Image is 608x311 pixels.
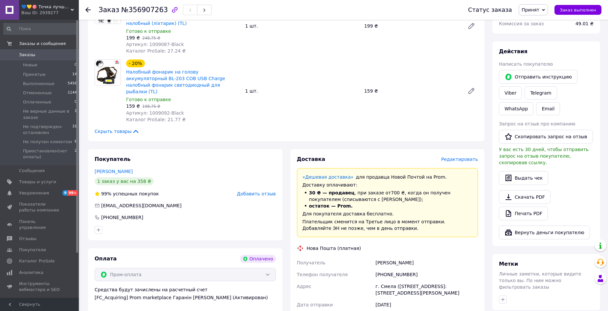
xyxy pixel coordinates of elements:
button: Отправить инструкцию [499,70,577,84]
div: Оплачено [240,255,276,263]
span: Отмененные [23,90,52,96]
div: Плательщик сменится на Третье лицо в момент отправки. Добавляйте ЭН не позже, чем в день отправки. [303,218,473,232]
span: 💙💛🎯 Точка лучших покупок ⚖ ⤵ [21,4,71,10]
span: 6 [75,139,77,145]
span: [EMAIL_ADDRESS][DOMAIN_NAME] [101,203,182,208]
span: 1 [75,108,77,120]
span: Аналитика [19,270,43,276]
div: г. Смела ([STREET_ADDRESS]: [STREET_ADDRESS][PERSON_NAME] [374,280,479,299]
span: 5456 [68,81,77,87]
span: 0 [75,99,77,105]
span: Запрос на отзыв про компанию [499,121,575,126]
span: Заказ [99,6,119,14]
span: Выполненные [23,81,55,87]
a: «Дешевая доставка» [303,174,354,180]
span: 1144 [68,90,77,96]
span: 99+ [68,190,79,196]
span: Принят [522,7,539,12]
span: Адрес [297,284,311,289]
a: Редактировать [465,84,478,98]
div: Ваш ID: 2939277 [21,10,79,16]
span: 30 ₴ — продавец [309,190,355,195]
div: [PERSON_NAME] [374,257,479,269]
span: Панель управления [19,219,61,231]
span: Скрыть товары [95,128,140,135]
span: 9 [62,190,68,196]
span: Принятые [23,72,46,78]
button: Вернуть деньги покупателю [499,226,590,239]
span: Покупатели [19,247,46,253]
span: У вас есть 30 дней, чтобы отправить запрос на отзыв покупателю, скопировав ссылку. [499,147,589,165]
span: Заказы и сообщения [19,41,66,47]
a: Viber [499,86,522,100]
div: - 20% [126,59,145,67]
span: Артикул: 1009087-Black [126,42,184,47]
div: [PHONE_NUMBER] [101,214,144,221]
span: Телефон получателя [297,272,348,277]
span: 99% [101,191,111,196]
div: [FC_Acquiring] Prom marketplace Гаранін [PERSON_NAME] (Активирован) [95,294,276,301]
span: Покупатель [95,156,130,162]
div: Нова Пошта (платная) [305,245,363,252]
div: [PHONE_NUMBER] [374,269,479,280]
button: Заказ выполнен [554,5,601,15]
span: Действия [499,48,528,55]
div: 199 ₴ [362,21,462,31]
div: [DATE] [374,299,479,311]
button: Email [536,102,560,115]
img: Налобный фонарик на голову аккумуляторный BL-203 COB USB Charge налобный фонарик светодиодный для... [95,60,121,85]
span: Каталог ProSale: 27.24 ₴ [126,48,186,54]
span: Оплаченные [23,99,51,105]
span: Дата отправки [297,302,333,307]
span: Не подтвержден-остановлен [23,124,72,136]
span: Товары и услуги [19,179,56,185]
span: остаток — Prom. [309,203,353,209]
span: Личные заметки, которые видите только вы. По ним можно фильтровать заказы [499,271,581,290]
span: Готово к отправке [126,29,171,34]
div: Для покупателя доставка бесплатно. [303,211,473,217]
span: 159 ₴ [126,103,140,109]
span: Доставка [297,156,326,162]
span: 198,75 ₴ [142,104,160,109]
a: Скачать PDF [499,190,551,204]
div: Доставку оплачивают: [303,182,473,188]
div: Вернуться назад [85,7,91,13]
span: Приостановлен(нет оплаты) [23,148,75,160]
span: Каталог ProSale: 21.77 ₴ [126,117,186,122]
span: 248,75 ₴ [142,36,160,40]
span: 14 [72,72,77,78]
span: Редактировать [441,157,478,162]
span: Заказ выполнен [560,8,596,12]
span: Не верные данные в заказе [23,108,75,120]
span: Не получен клиентом [23,139,72,145]
span: №356907263 [121,6,168,14]
div: 1 заказ у вас на 358 ₴ [95,177,154,185]
a: Налобный фонарик на голову аккумуляторный BL-203 COB USB Charge налобный фонарик светодиодный для... [126,69,225,94]
button: Выдать чек [499,171,548,185]
div: для продавца Новой Почтой на Prom. [303,174,473,180]
span: Отзывы [19,236,36,242]
div: Статус заказа [468,7,512,13]
a: [PERSON_NAME] [95,169,133,174]
a: Telegram [525,86,557,100]
div: 1 шт. [242,86,361,96]
div: 159 ₴ [362,86,462,96]
span: Комиссия за заказ [499,21,544,26]
span: 2 [75,148,77,160]
span: Каталог ProSale [19,258,55,264]
a: Печать PDF [499,207,548,220]
span: Готово к отправке [126,97,171,102]
span: Показатели работы компании [19,201,61,213]
span: Новые [23,62,37,68]
span: Уведомления [19,190,49,196]
span: Получатель [297,260,326,265]
span: 199 ₴ [126,35,140,40]
span: Написать покупателю [499,61,553,67]
span: Заказы [19,52,35,58]
span: Инструменты вебмастера и SEO [19,281,61,293]
button: Скопировать запрос на отзыв [499,130,593,144]
span: Оплата [95,255,117,262]
li: , при заказе от 700 ₴ , когда он получен покупателем (списываются с [PERSON_NAME]); [303,189,473,203]
a: WhatsApp [499,102,533,115]
div: Средства будут зачислены на расчетный счет [95,286,276,301]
